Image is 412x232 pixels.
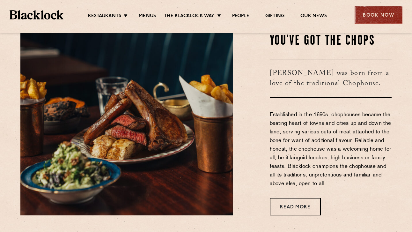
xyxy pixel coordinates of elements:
[270,111,392,188] p: Established in the 1690s, chophouses became the beating heart of towns and cities up and down the...
[139,13,156,20] a: Menus
[270,33,392,49] h2: You've Got The Chops
[355,6,402,24] div: Book Now
[270,198,321,215] a: Read More
[88,13,121,20] a: Restaurants
[232,13,249,20] a: People
[10,10,63,19] img: BL_Textured_Logo-footer-cropped.svg
[265,13,284,20] a: Gifting
[300,13,327,20] a: Our News
[270,59,392,98] h3: [PERSON_NAME] was born from a love of the traditional Chophouse.
[164,13,214,20] a: The Blacklock Way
